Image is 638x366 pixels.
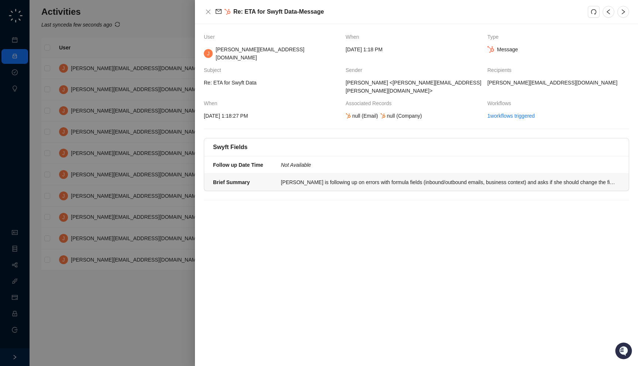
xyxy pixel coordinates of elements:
span: Subject [204,66,225,74]
span: Re: ETA for Swyft Data [204,79,340,87]
a: Powered byPylon [52,121,89,127]
div: 📚 [7,104,13,110]
span: Recipients [487,66,515,74]
span: Message [497,46,518,52]
button: Start new chat [126,69,134,78]
span: redo [591,9,597,15]
h2: How can we help? [7,41,134,53]
span: [DATE] 1:18 PM [346,45,481,53]
iframe: Open customer support [614,342,634,362]
span: Workflows [487,99,515,107]
button: Close [204,7,213,16]
span: Pylon [73,121,89,127]
span: Type [487,33,502,41]
img: hubspot-DkpyWjJb.png [224,9,230,15]
strong: Brief Summary [213,179,250,185]
img: 5124521997842_fc6d7dfcefe973c2e489_88.png [7,67,21,80]
h5: Swyft Fields [213,143,247,152]
span: Status [41,103,57,111]
a: 📚Docs [4,100,30,114]
img: Swyft AI [7,7,22,22]
strong: Follow up Date Time [213,162,263,168]
span: Docs [15,103,27,111]
span: Associated Records [346,99,395,107]
span: When [346,33,363,41]
span: close [205,9,211,15]
div: We're offline, we'll be back soon [25,74,96,80]
span: When [204,99,221,107]
span: J [207,49,210,58]
a: 📶Status [30,100,60,114]
span: Re: ETA for Swyft Data - Message [233,8,324,15]
div: null (Company) [379,112,423,120]
span: Sender [346,66,366,74]
div: 📶 [33,104,39,110]
span: User [204,33,219,41]
div: Start new chat [25,67,121,74]
div: [PERSON_NAME] is following up on errors with formula fields (inbound/outbound emails, business co... [281,178,615,186]
span: [PERSON_NAME] <[PERSON_NAME][EMAIL_ADDRESS][PERSON_NAME][DOMAIN_NAME]> [346,79,481,95]
img: hubspot-DkpyWjJb.png [487,46,494,53]
div: null (Email) [344,112,379,120]
span: [DATE] 1:18:27 PM [204,112,340,120]
span: right [620,9,626,15]
span: [PERSON_NAME][EMAIL_ADDRESS][DOMAIN_NAME] [487,79,629,87]
a: 1 workflows triggered [487,112,535,120]
p: Welcome 👋 [7,30,134,41]
i: Not Available [281,162,311,168]
span: left [606,9,611,15]
span: [PERSON_NAME][EMAIL_ADDRESS][DOMAIN_NAME] [216,46,304,61]
span: mail [216,8,222,14]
